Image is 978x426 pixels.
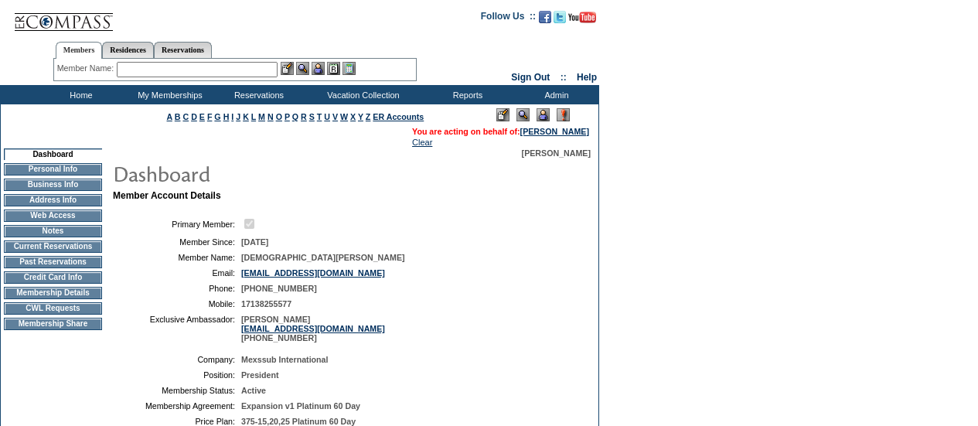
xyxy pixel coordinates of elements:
span: [DEMOGRAPHIC_DATA][PERSON_NAME] [241,253,405,262]
td: CWL Requests [4,302,102,315]
td: Membership Share [4,318,102,330]
td: Membership Status: [119,386,235,395]
td: Email: [119,268,235,278]
td: Membership Details [4,287,102,299]
td: Mobile: [119,299,235,308]
a: Become our fan on Facebook [539,15,551,25]
a: R [301,112,307,121]
a: M [258,112,265,121]
span: President [241,370,279,380]
a: D [191,112,197,121]
span: Mexssub International [241,355,329,364]
span: Expansion v1 Platinum 60 Day [241,401,360,411]
img: Impersonate [537,108,550,121]
a: ER Accounts [373,112,424,121]
td: Reports [421,85,510,104]
a: [PERSON_NAME] [520,127,589,136]
td: Admin [510,85,599,104]
img: Log Concern/Member Elevation [557,108,570,121]
a: Reservations [154,42,212,58]
img: View [296,62,309,75]
a: F [207,112,213,121]
td: Dashboard [4,148,102,160]
a: I [231,112,233,121]
td: Web Access [4,210,102,222]
span: [DATE] [241,237,268,247]
img: Reservations [327,62,340,75]
td: Personal Info [4,163,102,176]
a: Y [358,112,363,121]
span: :: [561,72,567,83]
img: Subscribe to our YouTube Channel [568,12,596,23]
td: Home [35,85,124,104]
td: Reservations [213,85,302,104]
td: Past Reservations [4,256,102,268]
span: Active [241,386,266,395]
a: Sign Out [511,72,550,83]
a: C [182,112,189,121]
a: A [167,112,172,121]
b: Member Account Details [113,190,221,201]
a: O [276,112,282,121]
a: G [214,112,220,121]
td: Current Reservations [4,240,102,253]
img: Become our fan on Facebook [539,11,551,23]
td: Membership Agreement: [119,401,235,411]
td: Position: [119,370,235,380]
a: T [317,112,322,121]
div: Member Name: [57,62,117,75]
a: K [243,112,249,121]
td: Vacation Collection [302,85,421,104]
td: Primary Member: [119,216,235,231]
a: Z [366,112,371,121]
a: E [199,112,205,121]
a: H [223,112,230,121]
td: Member Since: [119,237,235,247]
a: [EMAIL_ADDRESS][DOMAIN_NAME] [241,324,385,333]
td: Exclusive Ambassador: [119,315,235,343]
td: Company: [119,355,235,364]
a: U [324,112,330,121]
td: Member Name: [119,253,235,262]
a: V [332,112,338,121]
span: 17138255577 [241,299,291,308]
a: B [175,112,181,121]
a: W [340,112,348,121]
img: Impersonate [312,62,325,75]
img: Follow us on Twitter [554,11,566,23]
img: b_edit.gif [281,62,294,75]
img: Edit Mode [496,108,509,121]
span: [PERSON_NAME] [PHONE_NUMBER] [241,315,385,343]
span: 375-15,20,25 Platinum 60 Day [241,417,356,426]
a: Q [292,112,298,121]
a: X [350,112,356,121]
a: L [251,112,256,121]
a: Follow us on Twitter [554,15,566,25]
img: View Mode [516,108,530,121]
a: J [236,112,240,121]
a: N [268,112,274,121]
td: My Memberships [124,85,213,104]
span: [PERSON_NAME] [522,148,591,158]
td: Phone: [119,284,235,293]
a: Subscribe to our YouTube Channel [568,15,596,25]
img: pgTtlDashboard.gif [112,158,421,189]
td: Price Plan: [119,417,235,426]
td: Business Info [4,179,102,191]
td: Notes [4,225,102,237]
a: Members [56,42,103,59]
td: Follow Us :: [481,9,536,28]
a: Residences [102,42,154,58]
a: P [285,112,290,121]
a: Help [577,72,597,83]
a: [EMAIL_ADDRESS][DOMAIN_NAME] [241,268,385,278]
a: Clear [412,138,432,147]
img: b_calculator.gif [342,62,356,75]
td: Address Info [4,194,102,206]
td: Credit Card Info [4,271,102,284]
span: You are acting on behalf of: [412,127,589,136]
span: [PHONE_NUMBER] [241,284,317,293]
a: S [309,112,315,121]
